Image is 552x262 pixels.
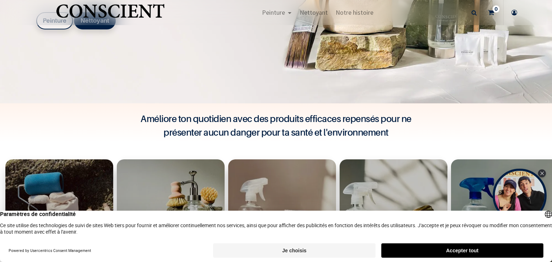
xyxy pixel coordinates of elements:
span: Notre histoire [336,8,373,17]
div: Open Tolstoy widget [493,169,547,223]
div: Tolstoy bubble widget [493,169,547,223]
span: Nettoyant [300,8,328,17]
span: Peinture [262,8,285,17]
div: Open Tolstoy [493,169,547,223]
sup: 0 [493,5,500,13]
h4: Améliore ton quotidien avec des produits efficaces repensés pour ne présenter aucun danger pour t... [132,112,420,139]
div: Close Tolstoy widget [538,169,546,177]
button: Open chat widget [6,6,28,28]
